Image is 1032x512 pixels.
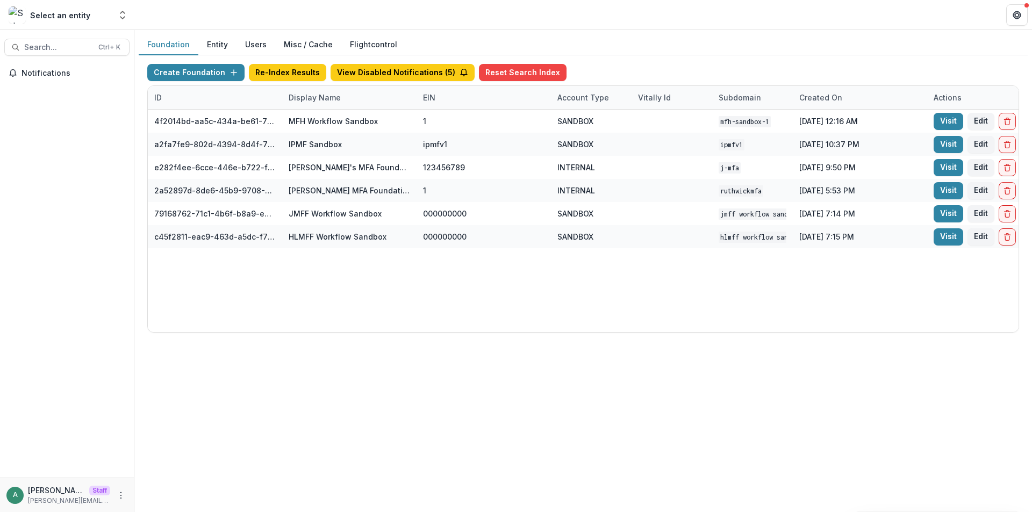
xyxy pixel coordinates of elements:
div: Subdomain [712,86,793,109]
button: Users [236,34,275,55]
div: SANDBOX [557,116,593,127]
div: c45f2811-eac9-463d-a5dc-f7971380a9c1 [154,231,276,242]
button: Misc / Cache [275,34,341,55]
div: Display Name [282,92,347,103]
button: Delete Foundation [999,113,1016,130]
button: Delete Foundation [999,136,1016,153]
button: Search... [4,39,130,56]
div: EIN [417,86,551,109]
div: SANDBOX [557,231,593,242]
div: Select an entity [30,10,90,21]
div: Display Name [282,86,417,109]
span: Search... [24,43,92,52]
div: HLMFF Workflow Sandbox [289,231,386,242]
div: a2fa7fe9-802d-4394-8d4f-7381aead6d5b [154,139,276,150]
div: Created on [793,92,849,103]
div: Created on [793,86,927,109]
div: Account Type [551,86,632,109]
div: ID [148,92,168,103]
div: Account Type [551,92,615,103]
p: Staff [89,486,110,495]
button: More [114,489,127,502]
div: [DATE] 7:15 PM [793,225,927,248]
span: Notifications [21,69,125,78]
div: ipmfv1 [423,139,447,150]
button: Edit [967,113,994,130]
a: Visit [934,205,963,222]
button: Delete Foundation [999,159,1016,176]
code: ruthwickmfa [719,185,763,197]
button: Foundation [139,34,198,55]
button: Edit [967,205,994,222]
img: Select an entity [9,6,26,24]
a: Visit [934,159,963,176]
div: 1 [423,185,426,196]
code: JMFF Workflow Sandbox [719,208,801,220]
div: [DATE] 12:16 AM [793,110,927,133]
button: Get Help [1006,4,1028,26]
div: MFH Workflow Sandbox [289,116,378,127]
div: [DATE] 5:53 PM [793,179,927,202]
button: Edit [967,136,994,153]
button: Re-Index Results [249,64,326,81]
button: Reset Search Index [479,64,567,81]
div: [DATE] 10:37 PM [793,133,927,156]
div: [PERSON_NAME] MFA Foundation [289,185,410,196]
code: j-mfa [719,162,741,174]
div: Vitally Id [632,86,712,109]
div: INTERNAL [557,162,595,173]
p: [PERSON_NAME][EMAIL_ADDRESS][DOMAIN_NAME] [28,485,85,496]
div: SANDBOX [557,139,593,150]
div: anveet@trytemelio.com [13,492,18,499]
div: ID [148,86,282,109]
button: Delete Foundation [999,182,1016,199]
div: Subdomain [712,92,768,103]
div: e282f4ee-6cce-446e-b722-f2b6167c10b2 [154,162,276,173]
button: Delete Foundation [999,205,1016,222]
div: 1 [423,116,426,127]
a: Visit [934,113,963,130]
div: Actions [927,92,968,103]
div: [DATE] 7:14 PM [793,202,927,225]
div: 123456789 [423,162,465,173]
button: Edit [967,228,994,246]
code: ipmfv1 [719,139,744,150]
code: mfh-sandbox-1 [719,116,771,127]
div: Vitally Id [632,92,677,103]
a: Visit [934,136,963,153]
a: Visit [934,228,963,246]
button: Edit [967,159,994,176]
div: 000000000 [423,231,467,242]
div: 4f2014bd-aa5c-434a-be61-78b398fa61bc [154,116,276,127]
code: HLMFF Workflow Sandbox [719,232,805,243]
div: [DATE] 9:50 PM [793,156,927,179]
button: Entity [198,34,236,55]
div: EIN [417,92,442,103]
a: Visit [934,182,963,199]
button: Delete Foundation [999,228,1016,246]
div: Ctrl + K [96,41,123,53]
button: Open entity switcher [115,4,130,26]
div: 2a52897d-8de6-45b9-9708-8e208861a450 [154,185,276,196]
button: View Disabled Notifications (5) [331,64,475,81]
div: 79168762-71c1-4b6f-b8a9-eb321379a53e [154,208,276,219]
button: Notifications [4,64,130,82]
div: 000000000 [423,208,467,219]
div: JMFF Workflow Sandbox [289,208,382,219]
div: [PERSON_NAME]'s MFA Foundation [289,162,410,173]
p: [PERSON_NAME][EMAIL_ADDRESS][DOMAIN_NAME] [28,496,110,506]
a: Flightcontrol [350,39,397,50]
div: IPMF Sandbox [289,139,342,150]
div: INTERNAL [557,185,595,196]
div: SANDBOX [557,208,593,219]
button: Create Foundation [147,64,245,81]
button: Edit [967,182,994,199]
